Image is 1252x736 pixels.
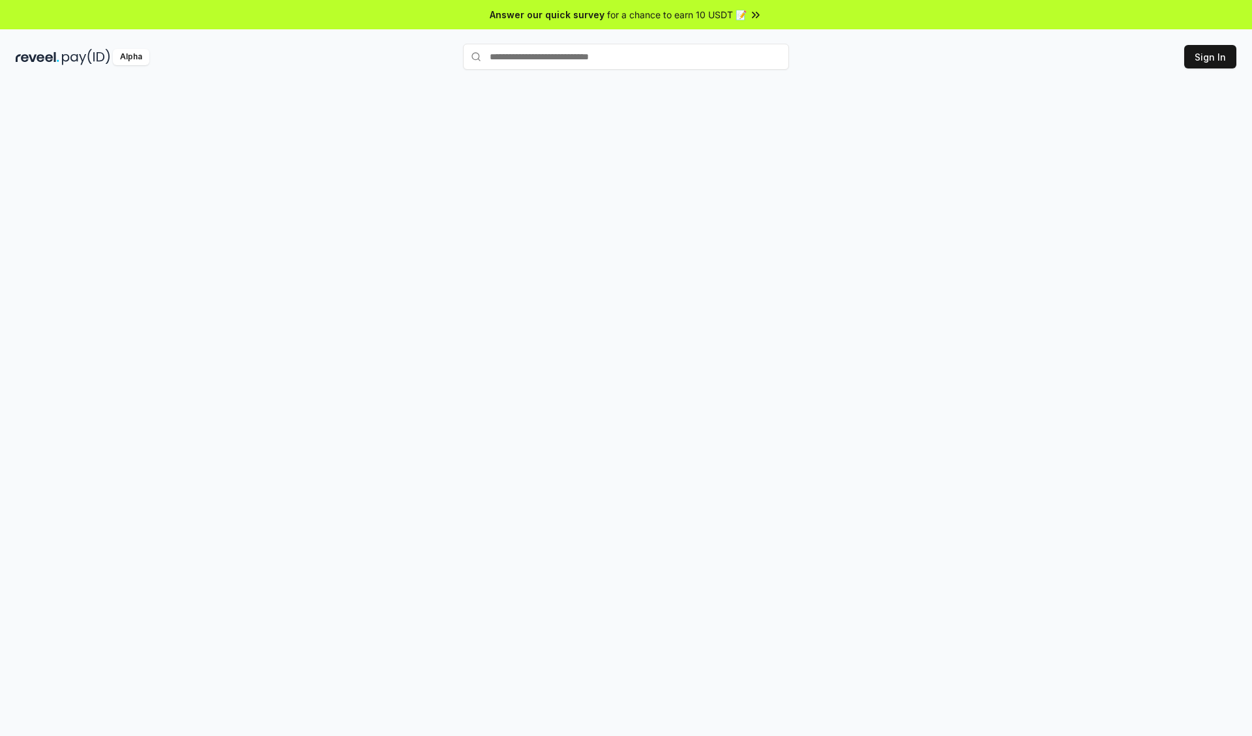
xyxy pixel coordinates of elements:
img: pay_id [62,49,110,65]
button: Sign In [1184,45,1236,68]
img: reveel_dark [16,49,59,65]
span: Answer our quick survey [490,8,604,22]
span: for a chance to earn 10 USDT 📝 [607,8,747,22]
div: Alpha [113,49,149,65]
